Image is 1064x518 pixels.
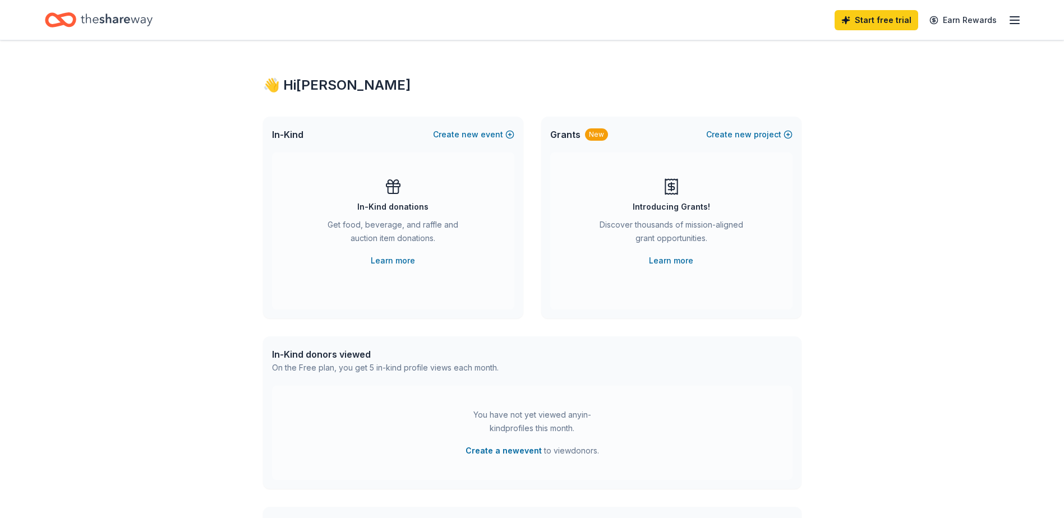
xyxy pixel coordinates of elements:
span: to view donors . [466,444,599,457]
span: Grants [550,128,581,141]
div: Introducing Grants! [633,200,710,214]
div: You have not yet viewed any in-kind profiles this month. [462,408,602,435]
div: In-Kind donations [357,200,429,214]
button: Createnewproject [706,128,793,141]
div: On the Free plan, you get 5 in-kind profile views each month. [272,361,499,374]
a: Learn more [371,254,415,267]
span: new [735,128,752,141]
div: 👋 Hi [PERSON_NAME] [263,76,802,94]
a: Start free trial [835,10,918,30]
div: In-Kind donors viewed [272,348,499,361]
div: Get food, beverage, and raffle and auction item donations. [317,218,469,249]
div: New [585,128,608,141]
div: Discover thousands of mission-aligned grant opportunities. [595,218,748,249]
span: new [462,128,478,141]
a: Learn more [649,254,693,267]
span: In-Kind [272,128,303,141]
a: Home [45,7,153,33]
button: Create a newevent [466,444,542,457]
button: Createnewevent [433,128,514,141]
a: Earn Rewards [923,10,1003,30]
